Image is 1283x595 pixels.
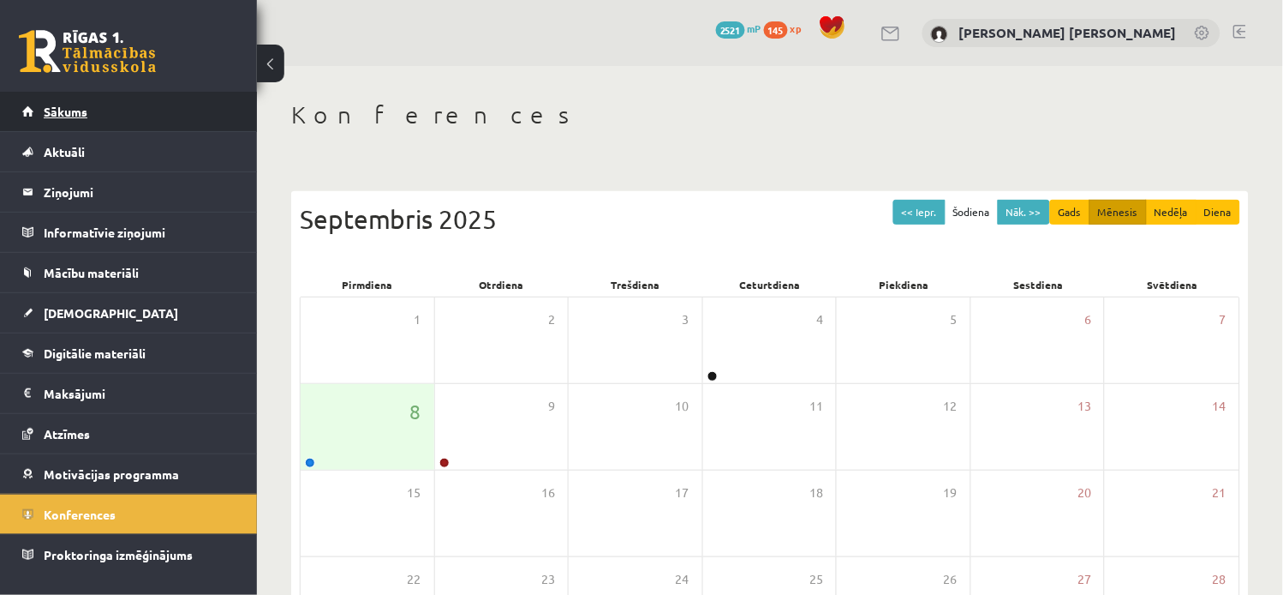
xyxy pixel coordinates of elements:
button: Diena [1196,200,1240,225]
span: 13 [1077,397,1091,416]
span: 15 [408,484,421,502]
span: 7 [1220,310,1226,329]
div: Otrdiena [434,273,569,297]
h1: Konferences [291,100,1249,129]
span: 25 [809,570,823,589]
a: Motivācijas programma [22,454,236,494]
span: 2521 [716,21,745,39]
a: Rīgas 1. Tālmācības vidusskola [19,30,156,73]
div: Septembris 2025 [300,200,1240,238]
a: Sākums [22,92,236,131]
span: 2 [548,310,555,329]
span: 17 [676,484,689,502]
span: 16 [541,484,555,502]
span: mP [748,21,761,35]
a: Informatīvie ziņojumi [22,213,236,252]
span: 19 [944,484,958,502]
div: Piekdiena [837,273,971,297]
span: Proktoringa izmēģinājums [44,547,193,562]
span: 23 [541,570,555,589]
div: Trešdiena [569,273,703,297]
span: 26 [944,570,958,589]
a: Mācību materiāli [22,253,236,292]
span: 3 [683,310,689,329]
span: 28 [1213,570,1226,589]
span: 10 [676,397,689,416]
span: 4 [816,310,823,329]
button: Mēnesis [1089,200,1147,225]
span: 145 [764,21,788,39]
span: xp [791,21,802,35]
a: [DEMOGRAPHIC_DATA] [22,293,236,333]
a: Proktoringa izmēģinājums [22,535,236,574]
span: Sākums [44,104,87,119]
a: 2521 mP [716,21,761,35]
a: Maksājumi [22,374,236,413]
span: Aktuāli [44,144,85,159]
span: 14 [1213,397,1226,416]
a: Ziņojumi [22,172,236,212]
a: 145 xp [764,21,810,35]
div: Sestdiena [971,273,1106,297]
button: Šodiena [945,200,999,225]
span: 22 [408,570,421,589]
span: 6 [1084,310,1091,329]
span: 24 [676,570,689,589]
div: Pirmdiena [300,273,434,297]
a: Digitālie materiāli [22,334,236,373]
a: Atzīmes [22,414,236,454]
span: Digitālie materiāli [44,346,146,361]
a: Konferences [22,495,236,534]
button: Nāk. >> [998,200,1050,225]
span: 5 [951,310,958,329]
span: Mācību materiāli [44,265,139,280]
span: Atzīmes [44,426,90,442]
span: Konferences [44,507,116,522]
span: 1 [415,310,421,329]
span: 20 [1077,484,1091,502]
button: << Iepr. [893,200,946,225]
legend: Informatīvie ziņojumi [44,213,236,252]
div: Svētdiena [1106,273,1240,297]
span: 27 [1077,570,1091,589]
span: 12 [944,397,958,416]
div: Ceturtdiena [703,273,838,297]
span: 9 [548,397,555,416]
legend: Ziņojumi [44,172,236,212]
img: Anželika Evartovska [931,26,948,43]
span: [DEMOGRAPHIC_DATA] [44,305,178,321]
button: Gads [1050,200,1090,225]
span: 8 [410,397,421,426]
span: 11 [809,397,823,416]
span: 18 [809,484,823,502]
a: [PERSON_NAME] [PERSON_NAME] [959,24,1177,41]
a: Aktuāli [22,132,236,171]
span: Motivācijas programma [44,466,179,482]
span: 21 [1213,484,1226,502]
button: Nedēļa [1146,200,1196,225]
legend: Maksājumi [44,374,236,413]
